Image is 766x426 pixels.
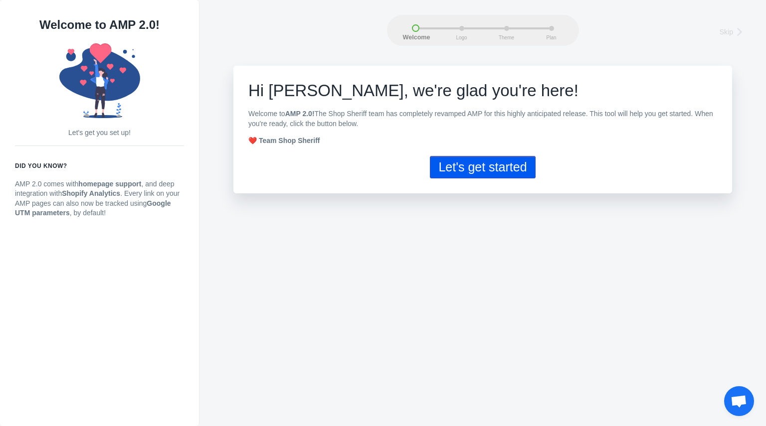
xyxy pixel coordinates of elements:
strong: Google UTM parameters [15,199,171,217]
span: Hi [PERSON_NAME], w [248,81,425,100]
a: Skip [720,24,749,38]
p: AMP 2.0 comes with , and deep integration with . Every link on your AMP pages can also now be tra... [15,179,184,218]
b: AMP 2.0! [285,110,315,118]
h6: Did you know? [15,161,184,171]
span: Welcome [403,34,428,41]
h1: e're glad you're here! [248,81,717,101]
span: Plan [539,35,564,40]
span: Theme [494,35,519,40]
p: Welcome to The Shop Sheriff team has completely revamped AMP for this highly anticipated release.... [248,109,717,129]
strong: ❤️ Team Shop Sheriff [248,137,320,144]
div: Open chat [724,386,754,416]
p: Let's get you set up! [15,128,184,138]
strong: homepage support [78,180,141,188]
button: Let's get started [430,156,535,178]
h1: Welcome to AMP 2.0! [15,15,184,35]
span: Logo [449,35,474,40]
span: Skip [720,27,733,37]
strong: Shopify Analytics [62,189,120,197]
